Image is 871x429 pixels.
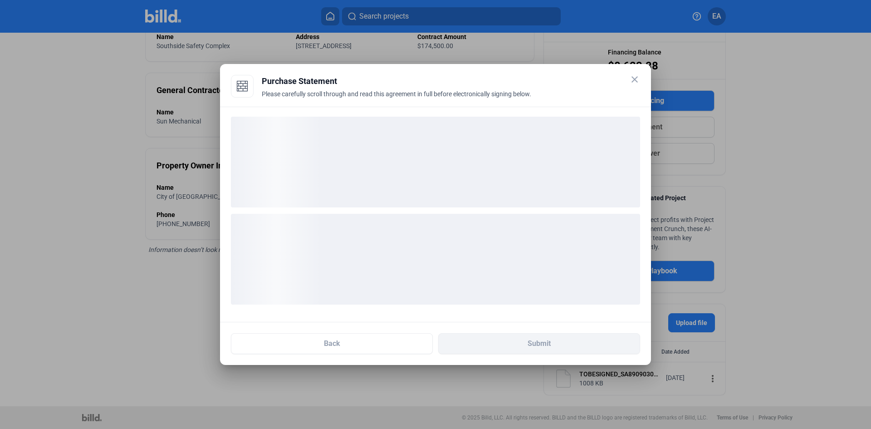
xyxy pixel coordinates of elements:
[262,89,640,109] div: Please carefully scroll through and read this agreement in full before electronically signing below.
[231,214,640,305] div: loading
[262,75,640,88] div: Purchase Statement
[231,333,433,354] button: Back
[231,117,640,207] div: loading
[438,333,640,354] button: Submit
[629,74,640,85] mat-icon: close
